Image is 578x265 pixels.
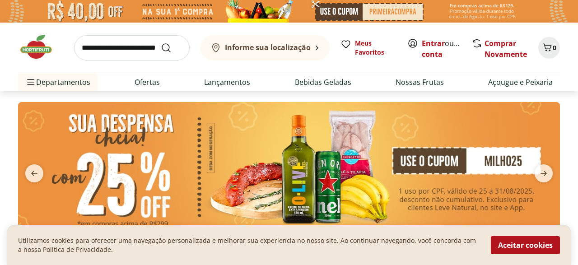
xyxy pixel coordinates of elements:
span: Departamentos [25,71,90,93]
img: cupom [18,102,560,233]
a: Lançamentos [204,77,250,88]
a: Nossas Frutas [396,77,444,88]
button: Menu [25,71,36,93]
p: Utilizamos cookies para oferecer uma navegação personalizada e melhorar sua experiencia no nosso ... [18,236,480,254]
span: ou [422,38,462,60]
a: Ofertas [135,77,160,88]
button: Informe sua localização [200,35,330,60]
input: search [74,35,190,60]
a: Açougue e Peixaria [488,77,553,88]
a: Comprar Novamente [485,38,527,59]
button: Submit Search [161,42,182,53]
a: Bebidas Geladas [295,77,351,88]
a: Meus Favoritos [340,39,396,57]
span: Meus Favoritos [355,39,396,57]
button: previous [18,164,51,182]
b: Informe sua localização [225,42,311,52]
button: next [527,164,560,182]
span: 0 [553,43,556,52]
a: Criar conta [422,38,471,59]
img: Hortifruti [18,33,63,60]
button: Carrinho [538,37,560,59]
a: Entrar [422,38,445,48]
button: Aceitar cookies [491,236,560,254]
